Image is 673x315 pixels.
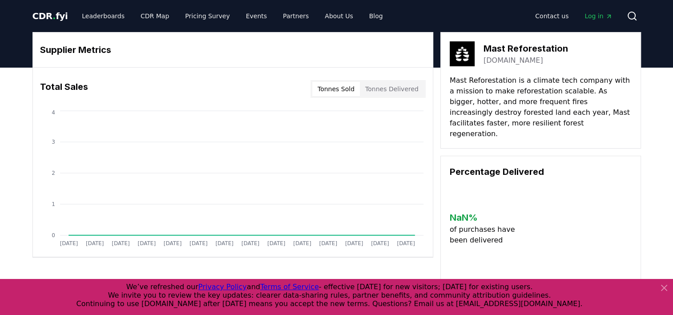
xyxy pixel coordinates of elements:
[40,43,426,57] h3: Supplier Metrics
[137,240,156,246] tspan: [DATE]
[189,240,208,246] tspan: [DATE]
[52,109,55,116] tspan: 4
[267,240,286,246] tspan: [DATE]
[75,8,132,24] a: Leaderboards
[450,165,632,178] h3: Percentage Delivered
[362,8,390,24] a: Blog
[312,82,360,96] button: Tonnes Sold
[178,8,237,24] a: Pricing Survey
[52,170,55,176] tspan: 2
[450,211,522,224] h3: NaN %
[215,240,234,246] tspan: [DATE]
[584,12,612,20] span: Log in
[528,8,576,24] a: Contact us
[32,11,68,21] span: CDR fyi
[450,41,475,66] img: Mast Reforestation-logo
[397,240,415,246] tspan: [DATE]
[52,11,56,21] span: .
[133,8,176,24] a: CDR Map
[276,8,316,24] a: Partners
[318,8,360,24] a: About Us
[528,8,619,24] nav: Main
[85,240,104,246] tspan: [DATE]
[163,240,181,246] tspan: [DATE]
[371,240,389,246] tspan: [DATE]
[32,10,68,22] a: CDR.fyi
[484,42,568,55] h3: Mast Reforestation
[293,240,311,246] tspan: [DATE]
[450,224,522,246] p: of purchases have been delivered
[577,8,619,24] a: Log in
[360,82,424,96] button: Tonnes Delivered
[52,201,55,207] tspan: 1
[450,75,632,139] p: Mast Reforestation is a climate tech company with a mission to make reforestation scalable. As bi...
[241,240,259,246] tspan: [DATE]
[239,8,274,24] a: Events
[112,240,130,246] tspan: [DATE]
[319,240,337,246] tspan: [DATE]
[484,55,543,66] a: [DOMAIN_NAME]
[40,80,88,98] h3: Total Sales
[52,139,55,145] tspan: 3
[345,240,363,246] tspan: [DATE]
[60,240,78,246] tspan: [DATE]
[52,232,55,238] tspan: 0
[75,8,390,24] nav: Main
